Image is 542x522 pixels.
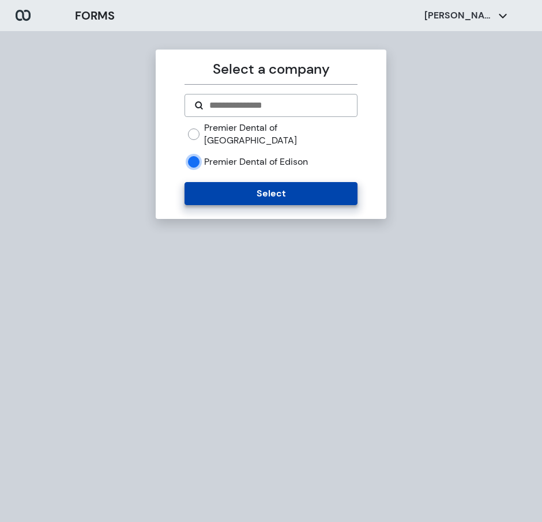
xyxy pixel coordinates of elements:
p: Select a company [185,59,357,80]
label: Premier Dental of Edison [204,156,308,168]
label: Premier Dental of [GEOGRAPHIC_DATA] [204,122,357,146]
p: [PERSON_NAME] [424,9,494,22]
button: Select [185,182,357,205]
input: Search [208,99,347,112]
h3: FORMS [75,7,115,24]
